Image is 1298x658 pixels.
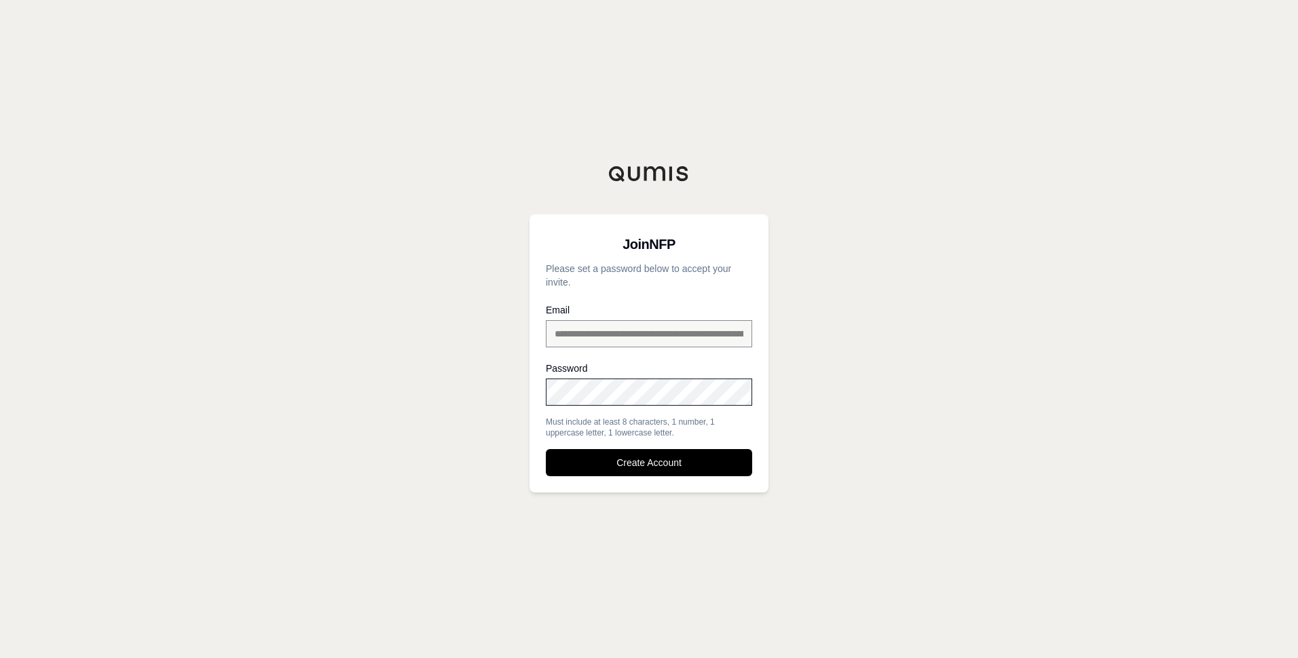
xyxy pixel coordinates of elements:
[546,262,752,289] p: Please set a password below to accept your invite.
[608,166,690,182] img: Qumis
[546,417,752,438] div: Must include at least 8 characters, 1 number, 1 uppercase letter, 1 lowercase letter.
[546,231,752,258] h3: Join NFP
[546,364,752,373] label: Password
[546,305,752,315] label: Email
[546,449,752,476] button: Create Account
